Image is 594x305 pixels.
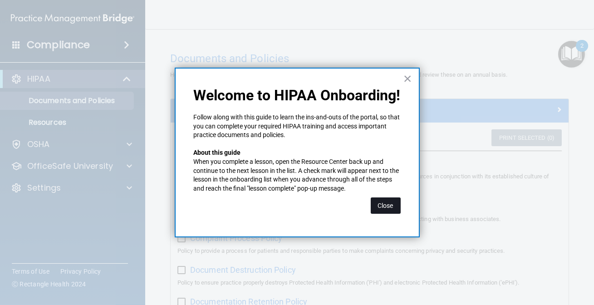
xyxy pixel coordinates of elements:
button: Close [371,197,401,214]
p: Follow along with this guide to learn the ins-and-outs of the portal, so that you can complete yo... [194,113,401,140]
button: Close [403,71,412,86]
p: When you complete a lesson, open the Resource Center back up and continue to the next lesson in t... [194,157,401,193]
strong: About this guide [194,149,241,156]
p: Welcome to HIPAA Onboarding! [194,87,401,104]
